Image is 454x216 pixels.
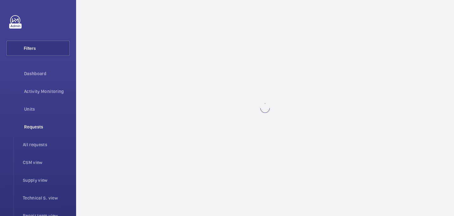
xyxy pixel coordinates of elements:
button: Filters [6,41,70,56]
span: Supply view [23,177,70,183]
span: CSM view [23,159,70,166]
span: All requests [23,141,70,148]
span: Technical S. view [23,195,70,201]
span: Requests [24,124,70,130]
span: Filters [24,45,36,51]
span: Units [24,106,70,112]
span: Activity Monitoring [24,88,70,95]
span: Dashboard [24,70,70,77]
